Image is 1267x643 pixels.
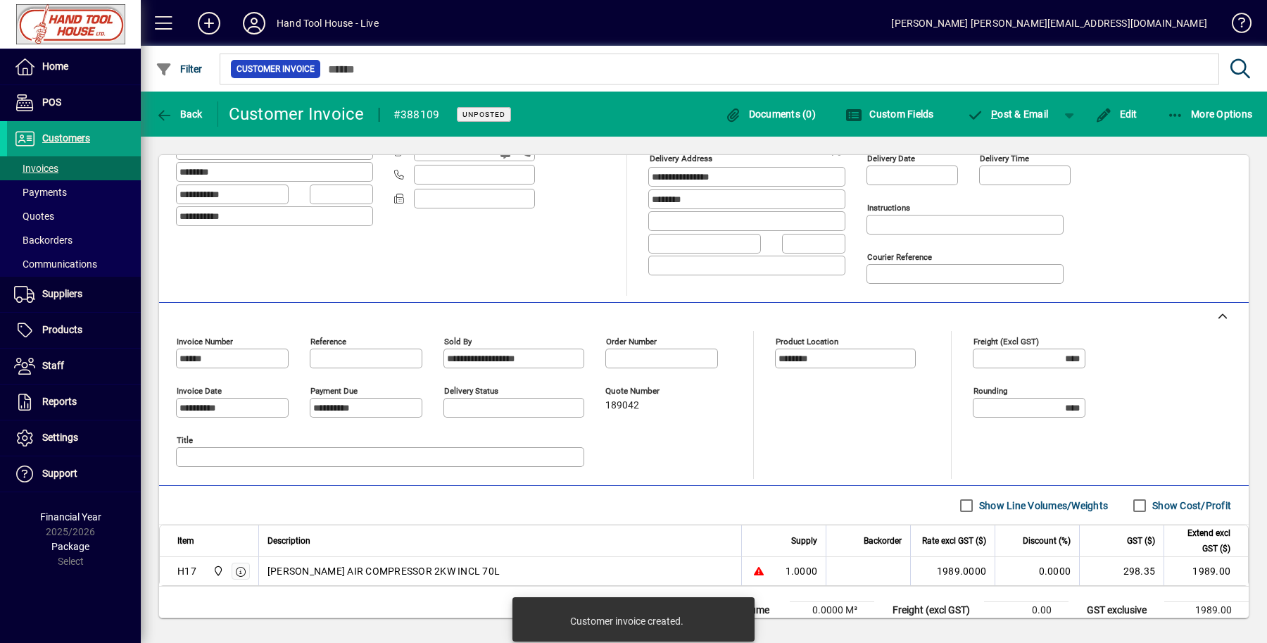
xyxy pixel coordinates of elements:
[152,56,206,82] button: Filter
[973,386,1007,396] mat-label: Rounding
[14,258,97,270] span: Communications
[152,101,206,127] button: Back
[960,101,1056,127] button: Post & Email
[42,61,68,72] span: Home
[7,85,141,120] a: POS
[177,337,233,347] mat-label: Invoice number
[177,564,196,578] div: H17
[867,154,915,163] mat-label: Delivery date
[1127,533,1155,549] span: GST ($)
[7,180,141,204] a: Payments
[444,386,498,396] mat-label: Delivery status
[444,337,472,347] mat-label: Sold by
[606,337,657,347] mat-label: Order number
[1221,3,1249,49] a: Knowledge Base
[919,564,986,578] div: 1989.0000
[842,101,938,127] button: Custom Fields
[826,139,849,161] a: View on map
[7,277,141,312] a: Suppliers
[229,103,365,125] div: Customer Invoice
[995,557,1079,585] td: 0.0000
[42,96,61,108] span: POS
[232,11,277,36] button: Profile
[845,108,934,120] span: Custom Fields
[267,564,500,578] span: [PERSON_NAME] AIR COMPRESSOR 2KW INCL 70L
[570,614,683,628] div: Customer invoice created.
[393,104,440,126] div: #388109
[462,110,505,119] span: Unposted
[1167,108,1253,120] span: More Options
[7,420,141,456] a: Settings
[885,602,984,619] td: Freight (excl GST)
[42,468,77,479] span: Support
[891,12,1207,35] div: [PERSON_NAME] [PERSON_NAME][EMAIL_ADDRESS][DOMAIN_NAME]
[7,228,141,252] a: Backorders
[724,108,816,120] span: Documents (0)
[7,49,141,85] a: Home
[605,387,690,396] span: Quote number
[867,203,910,213] mat-label: Instructions
[7,385,141,420] a: Reports
[721,101,819,127] button: Documents (0)
[786,564,818,578] span: 1.0000
[14,163,58,174] span: Invoices
[177,533,194,549] span: Item
[1173,525,1230,556] span: Extend excl GST ($)
[867,252,932,262] mat-label: Courier Reference
[984,602,1069,619] td: 0.00
[1164,557,1248,585] td: 1989.00
[967,108,1049,120] span: ost & Email
[1095,108,1137,120] span: Edit
[310,386,358,396] mat-label: Payment due
[776,337,838,347] mat-label: Product location
[51,541,89,552] span: Package
[14,235,73,246] span: Backorders
[42,324,82,335] span: Products
[1164,602,1249,619] td: 1989.00
[1149,499,1231,513] label: Show Cost/Profit
[1164,101,1256,127] button: More Options
[42,132,90,144] span: Customers
[7,313,141,348] a: Products
[1092,101,1141,127] button: Edit
[1023,533,1071,549] span: Discount (%)
[310,337,346,347] mat-label: Reference
[267,533,310,549] span: Description
[187,11,232,36] button: Add
[156,108,203,120] span: Back
[1080,602,1164,619] td: GST exclusive
[791,533,817,549] span: Supply
[922,533,986,549] span: Rate excl GST ($)
[42,432,78,443] span: Settings
[14,187,67,198] span: Payments
[14,211,54,222] span: Quotes
[864,533,902,549] span: Backorder
[7,252,141,276] a: Communications
[7,456,141,492] a: Support
[991,108,997,120] span: P
[209,563,225,579] span: Frankton
[177,435,193,445] mat-label: Title
[7,156,141,180] a: Invoices
[790,602,874,619] td: 0.0000 M³
[177,386,222,396] mat-label: Invoice date
[237,62,315,76] span: Customer Invoice
[980,154,1029,163] mat-label: Delivery time
[605,400,639,411] span: 189042
[976,499,1108,513] label: Show Line Volumes/Weights
[277,12,379,35] div: Hand Tool House - Live
[973,337,1039,347] mat-label: Freight (excl GST)
[156,63,203,75] span: Filter
[141,101,218,127] app-page-header-button: Back
[42,396,77,407] span: Reports
[42,288,82,299] span: Suppliers
[7,349,141,384] a: Staff
[40,511,101,523] span: Financial Year
[1079,557,1164,585] td: 298.35
[42,360,64,371] span: Staff
[7,204,141,228] a: Quotes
